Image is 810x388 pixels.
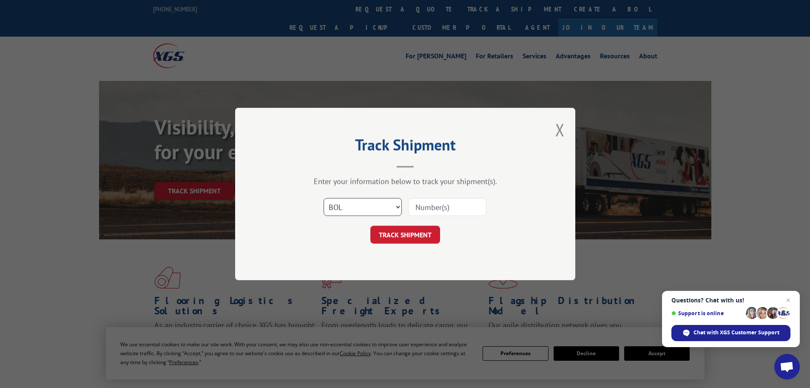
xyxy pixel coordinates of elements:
[693,329,779,336] span: Chat with XGS Customer Support
[671,310,743,316] span: Support is online
[671,297,790,304] span: Questions? Chat with us!
[774,354,800,379] div: Open chat
[408,198,486,216] input: Number(s)
[278,139,533,155] h2: Track Shipment
[671,325,790,341] div: Chat with XGS Customer Support
[370,226,440,244] button: TRACK SHIPMENT
[278,176,533,186] div: Enter your information below to track your shipment(s).
[555,118,565,141] button: Close modal
[783,295,793,305] span: Close chat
